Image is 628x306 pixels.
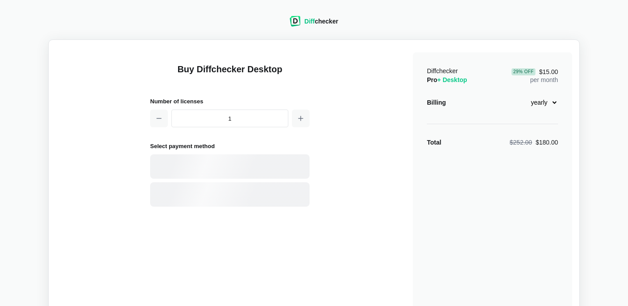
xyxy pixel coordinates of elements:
[150,141,310,151] h2: Select payment method
[512,68,535,75] div: 29 % Off
[150,63,310,86] h1: Buy Diffchecker Desktop
[290,16,301,27] img: Diffchecker logo
[512,67,558,84] div: per month
[304,17,338,26] div: checker
[290,21,338,28] a: Diffchecker logoDiffchecker
[427,67,458,75] span: Diffchecker
[510,138,558,147] div: $180.00
[427,98,446,107] div: Billing
[304,18,314,25] span: Diff
[427,139,441,146] strong: Total
[510,139,532,146] span: $252.00
[171,110,288,127] input: 1
[437,76,467,83] span: + Desktop
[427,76,467,83] span: Pro
[150,97,310,106] h2: Number of licenses
[512,68,558,75] span: $15.00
